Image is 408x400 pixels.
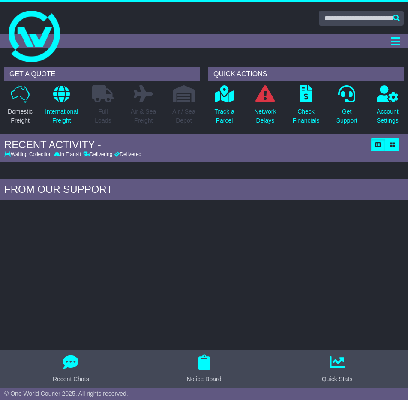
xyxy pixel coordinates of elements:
[4,139,366,151] div: RECENT ACTIVITY -
[7,85,33,130] a: DomesticFreight
[214,85,235,130] a: Track aParcel
[48,355,94,384] button: Recent Chats
[45,85,78,130] a: InternationalFreight
[4,67,200,81] div: GET A QUOTE
[336,107,357,125] p: Get Support
[8,107,33,125] p: Domestic Freight
[114,151,141,157] div: Delivered
[322,375,353,384] div: Quick Stats
[53,375,89,384] div: Recent Chats
[187,375,222,384] div: Notice Board
[376,85,399,130] a: AccountSettings
[172,107,195,125] p: Air / Sea Depot
[317,355,358,384] button: Quick Stats
[4,151,53,157] div: Waiting Collection
[387,34,404,48] button: Toggle navigation
[45,107,78,125] p: International Freight
[53,151,82,157] div: In Transit
[292,85,320,130] a: CheckFinancials
[254,107,276,125] p: Network Delays
[131,107,156,125] p: Air & Sea Freight
[377,107,399,125] p: Account Settings
[292,107,319,125] p: Check Financials
[215,107,234,125] p: Track a Parcel
[82,151,113,157] div: Delivering
[336,85,358,130] a: GetSupport
[254,85,276,130] a: NetworkDelays
[208,67,404,81] div: QUICK ACTIONS
[4,183,404,196] div: FROM OUR SUPPORT
[182,355,227,384] button: Notice Board
[4,390,128,397] span: © One World Courier 2025. All rights reserved.
[92,107,114,125] p: Full Loads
